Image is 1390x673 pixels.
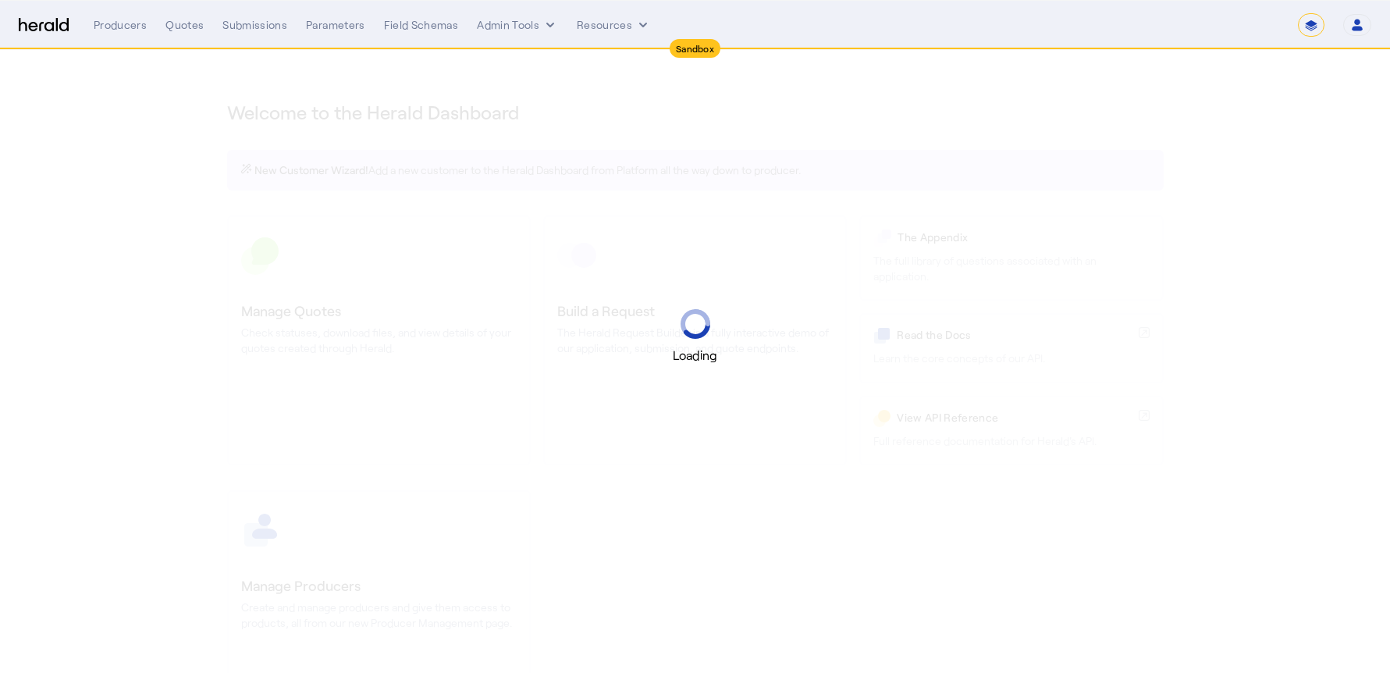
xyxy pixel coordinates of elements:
div: Submissions [222,17,287,33]
button: internal dropdown menu [477,17,558,33]
div: Quotes [165,17,204,33]
div: Producers [94,17,147,33]
div: Parameters [306,17,365,33]
div: Field Schemas [384,17,459,33]
img: Herald Logo [19,18,69,33]
div: Sandbox [670,39,720,58]
button: Resources dropdown menu [577,17,651,33]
